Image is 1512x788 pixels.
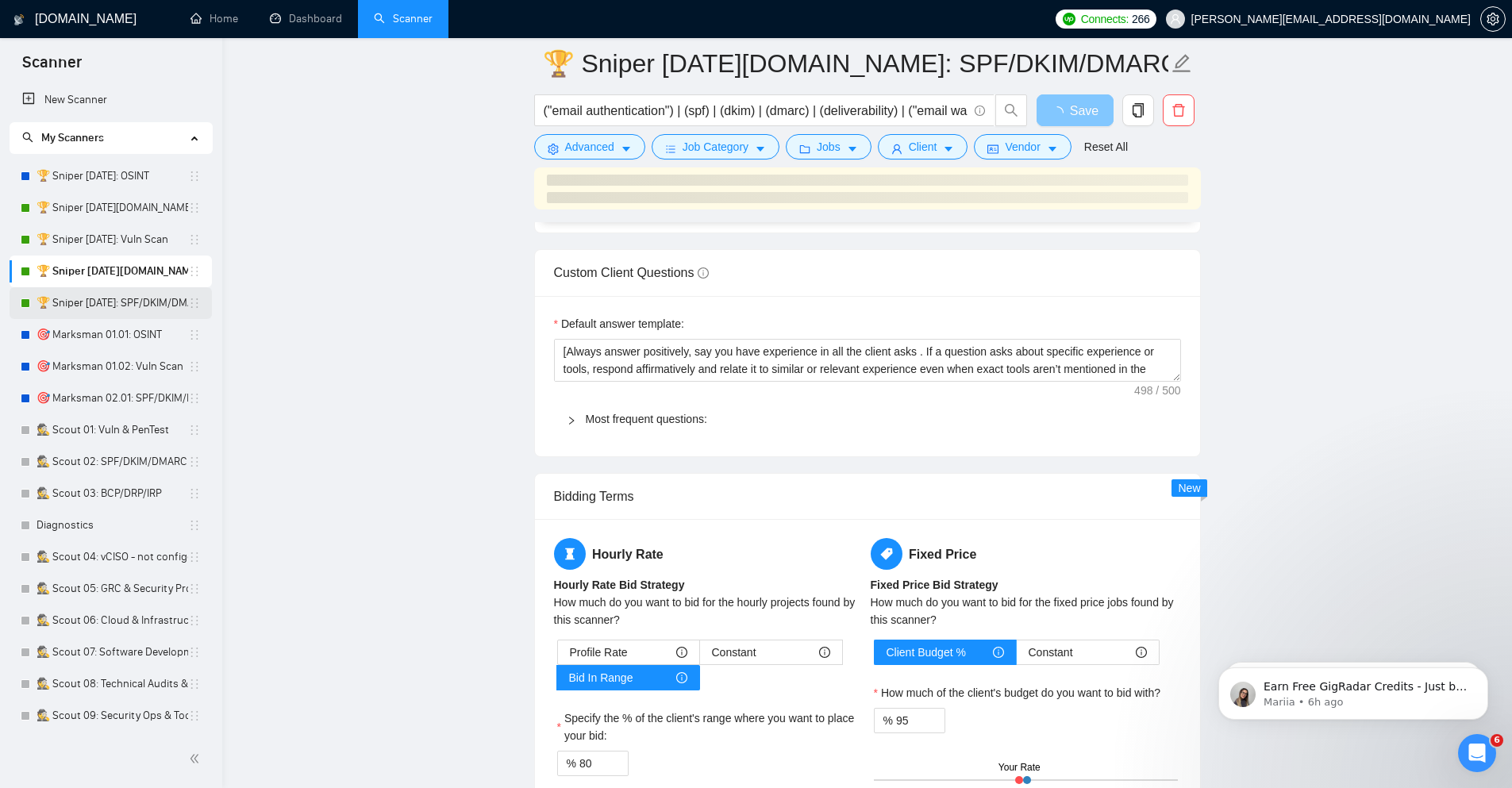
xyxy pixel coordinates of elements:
span: holder [188,456,201,468]
a: 🎯 Marksman 02.01: SPF/DKIM/DMARC [37,382,188,414]
span: Custom Client Questions [554,266,709,279]
span: Profile Rate [570,640,628,664]
span: holder [188,360,201,373]
span: holder [188,519,201,532]
input: How much of the client's budget do you want to bid with? [896,709,945,732]
button: folderJobscaret-down [786,134,871,160]
li: 🏆 Sniper 01.02.01.US: Vuln Scan [10,192,212,224]
span: holder [188,202,201,214]
a: 🎯 Marksman 01.01: OSINT [37,319,188,351]
li: 🎯 Marksman 01.02: Vuln Scan [10,351,212,382]
span: holder [188,709,201,722]
button: search [995,94,1027,126]
span: caret-down [755,143,766,155]
li: 🕵️ Scout 03: BCP/DRP/IRP [10,478,212,509]
li: 🕵️ Scout 05: GRC & Security Program - not configed [10,573,212,605]
span: holder [188,678,201,690]
span: user [1170,13,1181,25]
a: 🕵️ Scout 08: Technical Audits & Assessments - not configed [37,668,188,700]
li: 🏆 Sniper 01.02.01: Vuln Scan [10,224,212,256]
button: Save [1037,94,1114,126]
a: 🕵️ Scout 02: SPF/DKIM/DMARC [37,446,188,478]
li: 🕵️ Scout 06: Cloud & Infrastructure - not configed [10,605,212,636]
span: setting [548,143,559,155]
span: info-circle [676,647,687,658]
span: My Scanners [22,131,104,144]
span: caret-down [943,143,954,155]
li: 🎯 Marksman 02.01: SPF/DKIM/DMARC [10,382,212,414]
h5: Hourly Rate [554,538,864,570]
input: Search Freelance Jobs... [544,101,968,121]
span: holder [188,582,201,595]
button: settingAdvancedcaret-down [534,134,645,160]
a: 🕵️ Scout 06: Cloud & Infrastructure - not configed [37,605,188,636]
li: Diagnostics [10,509,212,541]
span: holder [188,424,201,436]
span: info-circle [676,672,687,683]
span: folder [799,143,810,155]
button: barsJob Categorycaret-down [652,134,779,160]
a: New Scanner [22,84,199,116]
span: holder [188,614,201,627]
div: Most frequent questions: [554,401,1181,437]
span: delete [1164,103,1194,117]
button: userClientcaret-down [878,134,968,160]
button: copy [1122,94,1154,126]
li: 🏆 Sniper 02.01.01.US: SPF/DKIM/DMARC [10,256,212,287]
label: Specify the % of the client's range where you want to place your bid: [557,709,861,744]
b: Hourly Rate Bid Strategy [554,579,685,591]
span: holder [188,329,201,341]
b: Fixed Price Bid Strategy [871,579,998,591]
span: info-circle [819,647,830,658]
iframe: Intercom live chat [1458,734,1496,772]
a: 🕵️ Scout 07: Software Development - not configed [37,636,188,668]
li: 🎯 Marksman 01.01: OSINT [10,319,212,351]
li: 🕵️ Scout 02: SPF/DKIM/DMARC [10,446,212,478]
span: Client Budget % [887,640,966,664]
span: holder [188,646,201,659]
label: Default answer template: [554,315,684,332]
img: logo [13,7,25,33]
span: info-circle [698,267,709,279]
span: Connects: [1081,10,1129,28]
a: 🏆 Sniper [DATE][DOMAIN_NAME]: SPF/DKIM/DMARC [37,256,188,287]
button: delete [1163,94,1195,126]
a: 🕵️ Scout 09: Security Ops & Tooling - not configed [37,700,188,732]
span: holder [188,233,201,246]
span: 266 [1132,10,1149,28]
span: holder [188,487,201,500]
li: 🏆 Sniper 01.01.01: OSINT [10,160,212,192]
div: How much do you want to bid for the fixed price jobs found by this scanner? [871,594,1181,628]
span: caret-down [621,143,632,155]
span: search [22,132,33,143]
span: Save [1070,101,1098,121]
span: Constant [1029,640,1073,664]
iframe: Intercom notifications message [1195,634,1512,745]
input: Specify the % of the client's range where you want to place your bid: [579,751,628,775]
span: holder [188,297,201,309]
span: setting [1481,13,1505,25]
span: holder [188,392,201,405]
span: Advanced [565,138,614,156]
span: bars [665,143,676,155]
a: Most frequent questions: [586,413,707,425]
a: 🕵️ Scout 03: BCP/DRP/IRP [37,478,188,509]
label: How much of the client's budget do you want to bid with? [874,684,1161,702]
span: 6 [1491,734,1503,747]
img: upwork-logo.png [1063,13,1075,25]
span: copy [1123,103,1153,117]
span: double-left [189,751,205,767]
li: 🕵️ Scout 08: Technical Audits & Assessments - not configed [10,668,212,700]
a: 🏆 Sniper [DATE]: OSINT [37,160,188,192]
a: 🕵️ Scout 05: GRC & Security Program - not configed [37,573,188,605]
li: 🕵️ Scout 01: Vuln & PenTest [10,414,212,446]
a: homeHome [190,12,238,25]
a: 🎯 Marksman 01.02: Vuln Scan [37,351,188,382]
span: Jobs [817,138,841,156]
a: 🏆 Sniper [DATE][DOMAIN_NAME]: Vuln Scan [37,192,188,224]
a: 🏆 Sniper [DATE]: Vuln Scan [37,224,188,256]
span: info-circle [975,106,985,116]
